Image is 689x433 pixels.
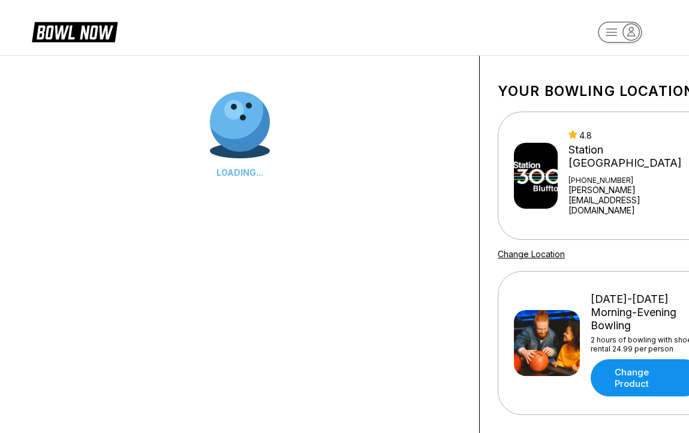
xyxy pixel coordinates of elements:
div: LOADING... [210,167,270,178]
img: Friday-Sunday Morning-Evening Bowling [514,310,580,376]
img: Station 300 Bluffton [514,143,558,209]
a: Change Location [498,249,565,259]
